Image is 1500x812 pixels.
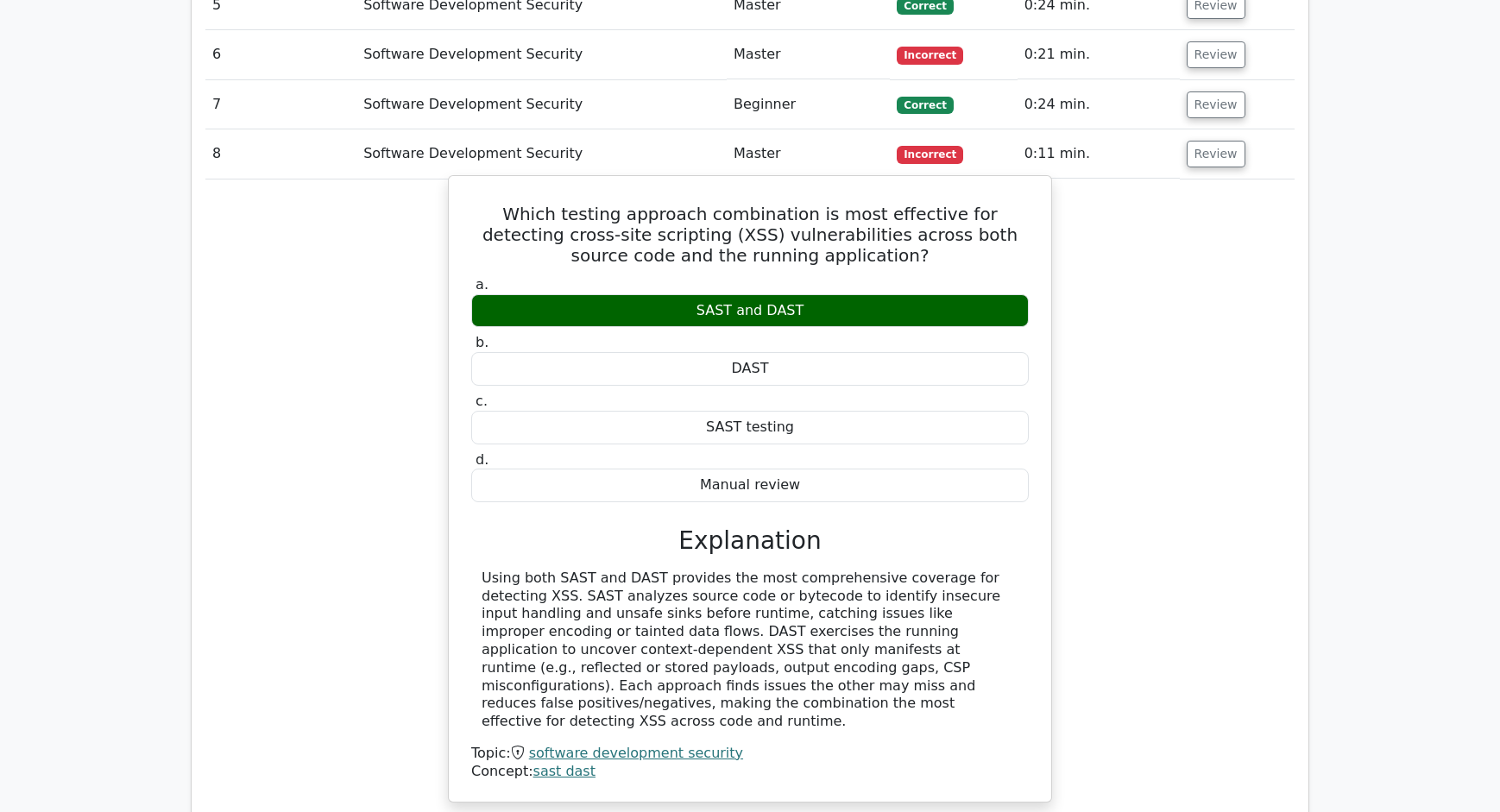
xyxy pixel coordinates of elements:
[1187,141,1245,167] button: Review
[482,526,1018,556] h3: Explanation
[1187,41,1245,68] button: Review
[1187,91,1245,118] button: Review
[470,204,1030,266] h5: Which testing approach combination is most effective for detecting cross-site scripting (XSS) vul...
[476,393,488,409] span: c.
[1018,30,1180,79] td: 0:21 min.
[356,80,727,129] td: Software Development Security
[476,334,488,350] span: b.
[727,30,890,79] td: Master
[897,47,963,64] span: Incorrect
[476,276,488,293] span: a.
[205,129,356,179] td: 8
[897,146,963,163] span: Incorrect
[1018,80,1180,129] td: 0:24 min.
[897,97,953,114] span: Correct
[205,30,356,79] td: 6
[471,745,1029,763] div: Topic:
[471,294,1029,328] div: SAST and DAST
[471,352,1029,386] div: DAST
[727,80,890,129] td: Beginner
[727,129,890,179] td: Master
[529,745,743,761] a: software development security
[471,763,1029,781] div: Concept:
[533,763,596,779] a: sast dast
[471,469,1029,502] div: Manual review
[476,451,488,468] span: d.
[356,129,727,179] td: Software Development Security
[482,570,1018,731] div: Using both SAST and DAST provides the most comprehensive coverage for detecting XSS. SAST analyze...
[471,411,1029,444] div: SAST testing
[356,30,727,79] td: Software Development Security
[205,80,356,129] td: 7
[1018,129,1180,179] td: 0:11 min.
